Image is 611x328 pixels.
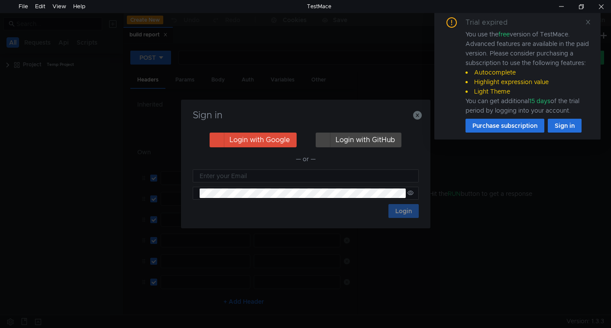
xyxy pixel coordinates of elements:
[316,133,401,147] button: Login with GitHub
[466,17,518,28] div: Trial expired
[466,29,590,115] div: You use the version of TestMace. Advanced features are available in the paid version. Please cons...
[210,133,297,147] button: Login with Google
[466,68,590,77] li: Autocomplete
[466,96,590,115] div: You can get additional of the trial period by logging into your account.
[200,171,414,181] input: Enter your Email
[193,154,419,164] div: — or —
[498,30,510,38] span: free
[529,97,550,105] span: 15 days
[191,110,420,120] h3: Sign in
[466,119,544,133] button: Purchase subscription
[466,87,590,96] li: Light Theme
[548,119,582,133] button: Sign in
[466,77,590,87] li: Highlight expression value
